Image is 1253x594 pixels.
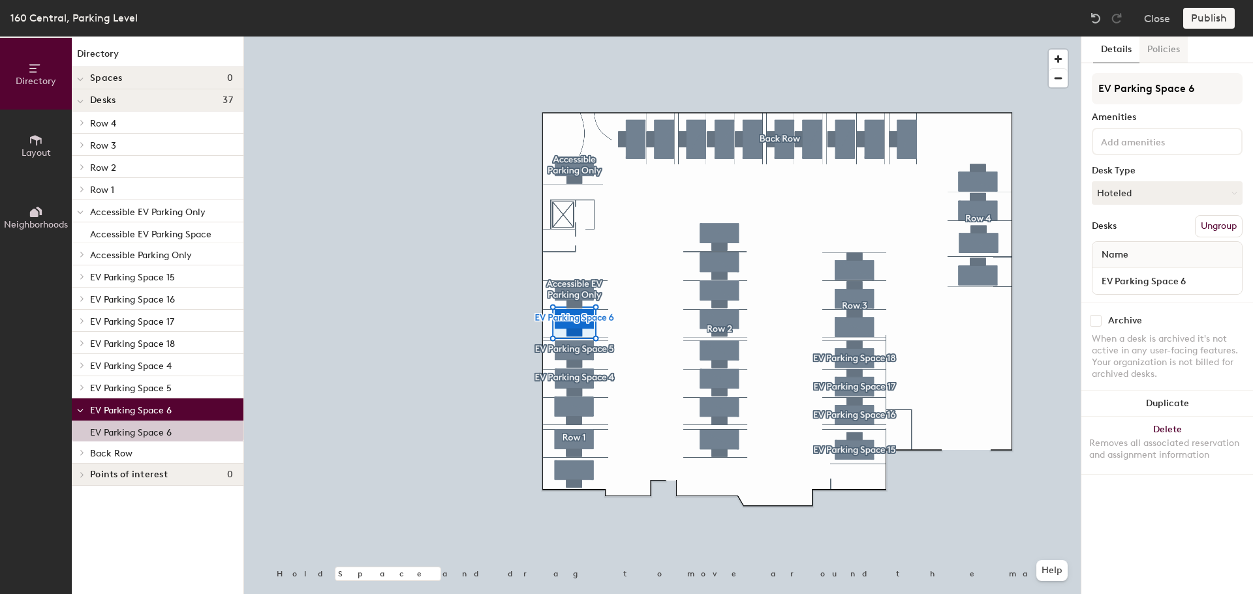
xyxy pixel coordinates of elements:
[90,383,172,394] span: EV Parking Space 5
[90,469,168,480] span: Points of interest
[1036,560,1068,581] button: Help
[16,76,56,87] span: Directory
[1098,133,1216,149] input: Add amenities
[90,423,172,438] p: EV Parking Space 6
[10,10,138,26] div: 160 Central, Parking Level
[1081,417,1253,474] button: DeleteRemoves all associated reservation and assignment information
[90,162,116,173] span: Row 2
[1081,391,1253,417] button: Duplicate
[90,338,175,349] span: EV Parking Space 18
[1195,215,1243,237] button: Ungroup
[1095,272,1239,290] input: Unnamed desk
[90,225,211,240] p: Accessible EV Parking Space
[1092,333,1243,380] div: When a desk is archived it's not active in any user-facing features. Your organization is not bil...
[90,250,192,261] span: Accessible Parking Only
[1093,37,1139,63] button: Details
[227,73,233,83] span: 0
[90,405,172,416] span: EV Parking Space 6
[227,469,233,480] span: 0
[1110,12,1123,25] img: Redo
[90,207,206,218] span: Accessible EV Parking Only
[1092,181,1243,205] button: Hoteled
[1089,438,1245,461] div: Removes all associated reservation and assignment information
[90,361,172,372] span: EV Parking Space 4
[1139,37,1188,63] button: Policies
[4,219,68,230] span: Neighborhoods
[72,47,243,67] h1: Directory
[223,95,233,106] span: 37
[90,73,123,83] span: Spaces
[1108,316,1142,326] div: Archive
[1092,112,1243,123] div: Amenities
[1095,243,1135,267] span: Name
[1092,166,1243,176] div: Desk Type
[90,140,116,151] span: Row 3
[1089,12,1102,25] img: Undo
[90,118,116,129] span: Row 4
[90,272,175,283] span: EV Parking Space 15
[90,294,175,305] span: EV Parking Space 16
[90,95,116,106] span: Desks
[22,147,51,158] span: Layout
[90,448,132,459] span: Back Row
[1092,221,1117,231] div: Desks
[1144,8,1170,29] button: Close
[90,316,174,327] span: EV Parking Space 17
[90,185,114,196] span: Row 1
